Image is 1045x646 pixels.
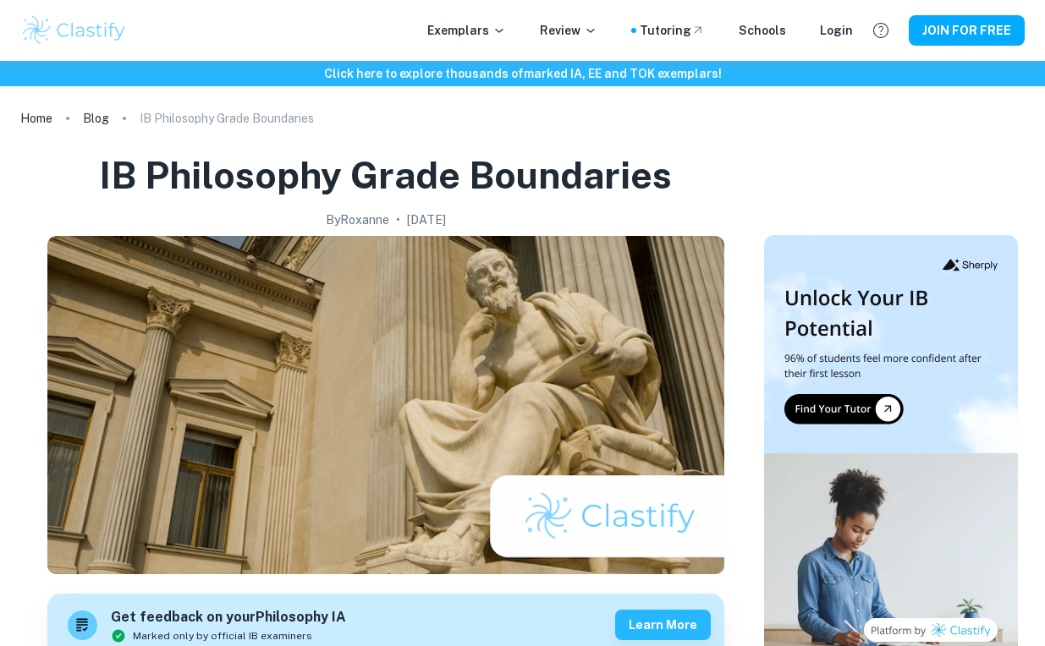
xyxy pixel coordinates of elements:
a: Tutoring [640,21,705,40]
button: Learn more [615,610,711,640]
img: Clastify logo [20,14,128,47]
img: IB Philosophy Grade Boundaries cover image [47,236,724,574]
h1: IB Philosophy Grade Boundaries [99,151,672,200]
h6: Get feedback on your Philosophy IA [111,607,346,628]
p: Exemplars [427,21,506,40]
button: JOIN FOR FREE [909,15,1025,46]
button: Help and Feedback [866,16,895,45]
span: Marked only by official IB examiners [133,628,312,643]
p: IB Philosophy Grade Boundaries [140,109,314,128]
a: Login [820,21,853,40]
h2: [DATE] [407,211,446,229]
h6: Click here to explore thousands of marked IA, EE and TOK exemplars ! [3,64,1042,83]
a: Home [20,107,52,130]
h2: By Roxanne [326,211,389,229]
a: Blog [83,107,109,130]
p: Review [540,21,597,40]
p: • [396,211,400,229]
a: Schools [739,21,786,40]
